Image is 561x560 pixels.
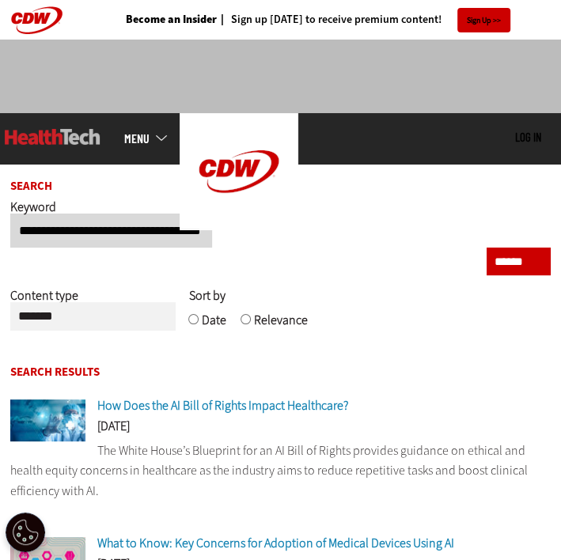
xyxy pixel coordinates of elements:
[124,132,180,145] a: mobile-menu
[515,130,541,144] a: Log in
[10,366,550,378] h2: Search Results
[6,513,45,552] div: Cookie Settings
[10,420,550,441] div: [DATE]
[5,129,100,145] img: Home
[188,287,225,304] span: Sort by
[515,131,541,146] div: User menu
[97,397,348,414] a: How Does the AI Bill of Rights Impact Healthcare?
[217,14,442,25] a: Sign up [DATE] to receive premium content!
[180,218,298,234] a: CDW
[457,8,510,32] a: Sign Up
[97,535,454,551] a: What to Know: Key Concerns for Adoption of Medical Devices Using AI
[253,312,307,340] label: Relevance
[10,399,85,441] img: Doctor use AI robots for diagnosis
[10,441,550,501] p: The White House’s Blueprint for an AI Bill of Rights provides guidance on ethical and health equi...
[6,513,45,552] button: Open Preferences
[180,113,298,230] img: Home
[201,312,226,340] label: Date
[126,14,217,25] a: Become an Insider
[10,287,78,316] label: Content type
